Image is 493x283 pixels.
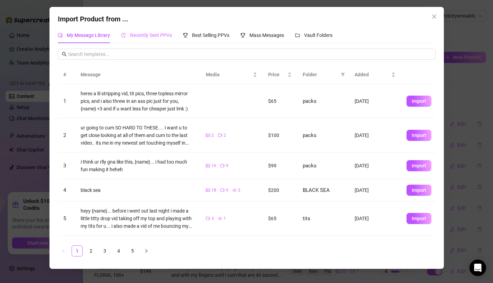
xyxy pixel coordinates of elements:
[349,153,401,179] td: [DATE]
[63,215,66,222] span: 5
[62,52,67,57] span: search
[223,132,226,139] span: 2
[183,33,188,38] span: trophy
[58,245,69,256] li: Previous Page
[303,132,317,138] span: packs
[226,163,228,169] span: 9
[341,72,345,77] span: filter
[81,90,195,113] div: heres a lil stripping vid, tit pics, three topless mirror pics, and i also threw in an ass pic ju...
[412,187,426,193] span: Import
[303,71,338,78] span: Folder
[431,14,437,19] span: close
[81,186,195,194] div: black sea
[72,246,82,256] a: 1
[349,179,401,202] td: [DATE]
[303,163,317,169] span: packs
[240,33,245,38] span: trophy
[127,246,138,256] a: 5
[100,246,110,256] a: 3
[303,187,330,193] span: BLACK SEA
[218,133,222,137] span: video-camera
[58,33,63,38] span: comment
[121,33,126,38] span: history
[238,187,240,194] span: 2
[469,260,486,276] div: Open Intercom Messenger
[58,245,69,256] button: left
[86,246,96,256] a: 2
[61,249,65,253] span: left
[85,245,97,256] li: 2
[99,245,110,256] li: 3
[63,132,66,138] span: 2
[63,187,66,193] span: 4
[67,32,110,38] span: My Message Library
[407,96,431,107] button: Import
[211,163,216,169] span: 16
[263,236,297,270] td: $99
[63,163,66,169] span: 3
[144,249,148,253] span: right
[263,153,297,179] td: $99
[407,130,431,141] button: Import
[58,65,75,84] th: #
[295,33,300,38] span: folder
[63,98,66,104] span: 1
[141,245,152,256] li: Next Page
[81,124,195,147] div: ur going to cum SO HARD TO THESE.... i want u to get close looking at all of them and cum to the ...
[206,133,210,137] span: picture
[355,71,390,78] span: Added
[206,188,210,192] span: picture
[220,164,225,168] span: video-camera
[81,207,195,230] div: heyy {name}... before i went out last night i made a little titty drop vid taking off my top and ...
[263,202,297,236] td: $65
[249,32,284,38] span: Mass Messages
[218,216,222,221] span: eye
[429,11,440,22] button: Close
[263,179,297,202] td: $200
[206,71,252,78] span: Media
[349,65,401,84] th: Added
[407,185,431,196] button: Import
[211,187,216,194] span: 18
[127,245,138,256] li: 5
[412,216,426,221] span: Import
[349,84,401,118] td: [DATE]
[263,65,297,84] th: Price
[304,32,332,38] span: Vault Folders
[68,50,431,58] input: Search templates...
[226,187,228,194] span: 9
[113,246,124,256] a: 4
[412,163,426,168] span: Import
[412,98,426,104] span: Import
[232,188,237,192] span: eye
[130,32,172,38] span: Recently Sent PPVs
[81,158,195,173] div: i think ur rlly gna like this, {name}... i had too much fun making it heheh
[349,202,401,236] td: [DATE]
[407,213,431,224] button: Import
[303,215,310,222] span: tits
[339,69,346,80] span: filter
[211,215,214,222] span: 3
[211,132,214,139] span: 2
[113,245,124,256] li: 4
[206,216,210,221] span: video-camera
[220,188,225,192] span: video-camera
[263,84,297,118] td: $65
[412,133,426,138] span: Import
[303,98,317,104] span: packs
[206,164,210,168] span: picture
[141,245,152,256] button: right
[58,15,128,23] span: Import Product from ...
[349,236,401,270] td: [DATE]
[407,160,431,171] button: Import
[429,14,440,19] span: Close
[75,65,200,84] th: Message
[268,71,286,78] span: Price
[192,32,229,38] span: Best Selling PPVs
[349,118,401,153] td: [DATE]
[263,118,297,153] td: $100
[223,215,226,222] span: 1
[200,65,263,84] th: Media
[72,245,83,256] li: 1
